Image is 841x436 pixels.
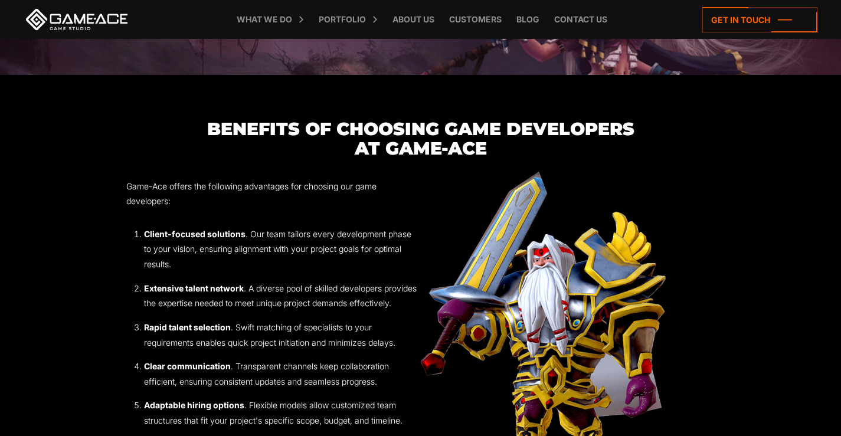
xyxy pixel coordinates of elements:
p: Game-Ace offers the following advantages for choosing our game developers: [126,179,421,209]
strong: Client-focused solutions [144,229,246,239]
li: . A diverse pool of skilled developers provides the expertise needed to meet unique project deman... [144,281,421,311]
a: Get in touch [702,7,817,32]
li: . Transparent channels keep collaboration efficient, ensuring consistent updates and seamless pro... [144,359,421,389]
strong: Clear communication [144,361,231,371]
li: . Our team tailors every development phase to your vision, ensuring alignment with your project g... [144,227,421,272]
li: . Swift matching of specialists to your requirements enables quick project initiation and minimiz... [144,320,421,350]
h3: Benefits Of Choosing Game Developers at Game-Ace [126,119,715,158]
li: . Flexible models allow customized team structures that fit your project's specific scope, budget... [144,398,421,428]
strong: Adaptable hiring options [144,400,244,410]
strong: Rapid talent selection [144,322,231,332]
strong: Extensive talent network [144,283,244,293]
